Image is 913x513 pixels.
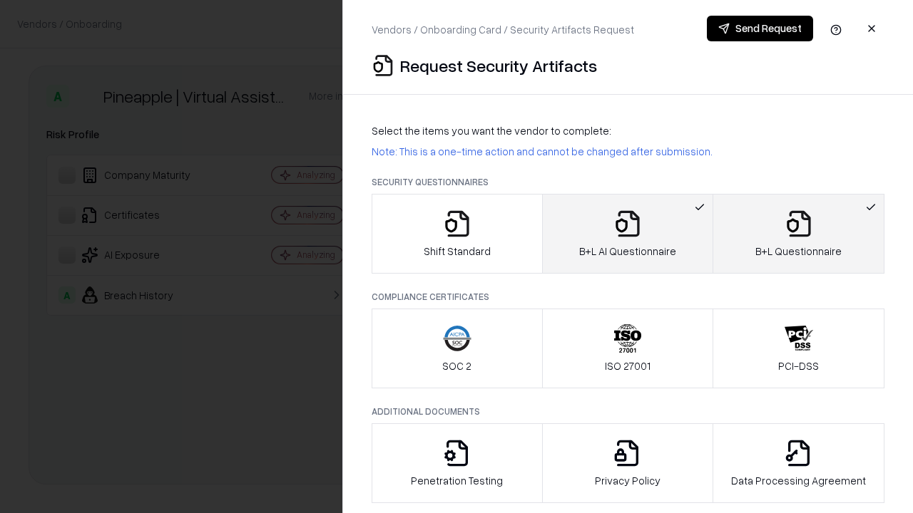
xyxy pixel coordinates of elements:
[707,16,813,41] button: Send Request
[778,358,819,373] p: PCI-DSS
[713,194,884,274] button: B+L Questionnaire
[372,22,634,37] p: Vendors / Onboarding Card / Security Artifacts Request
[713,309,884,388] button: PCI-DSS
[755,244,842,259] p: B+L Questionnaire
[542,194,714,274] button: B+L AI Questionnaire
[595,473,660,488] p: Privacy Policy
[372,194,543,274] button: Shift Standard
[542,309,714,388] button: ISO 27001
[713,423,884,503] button: Data Processing Agreement
[372,123,884,138] p: Select the items you want the vendor to complete:
[731,473,866,488] p: Data Processing Agreement
[372,144,884,159] p: Note: This is a one-time action and cannot be changed after submission.
[372,405,884,418] p: Additional Documents
[372,423,543,503] button: Penetration Testing
[372,291,884,303] p: Compliance Certificates
[400,54,597,77] p: Request Security Artifacts
[579,244,676,259] p: B+L AI Questionnaire
[372,176,884,188] p: Security Questionnaires
[605,358,651,373] p: ISO 27001
[372,309,543,388] button: SOC 2
[442,358,471,373] p: SOC 2
[424,244,491,259] p: Shift Standard
[411,473,503,488] p: Penetration Testing
[542,423,714,503] button: Privacy Policy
